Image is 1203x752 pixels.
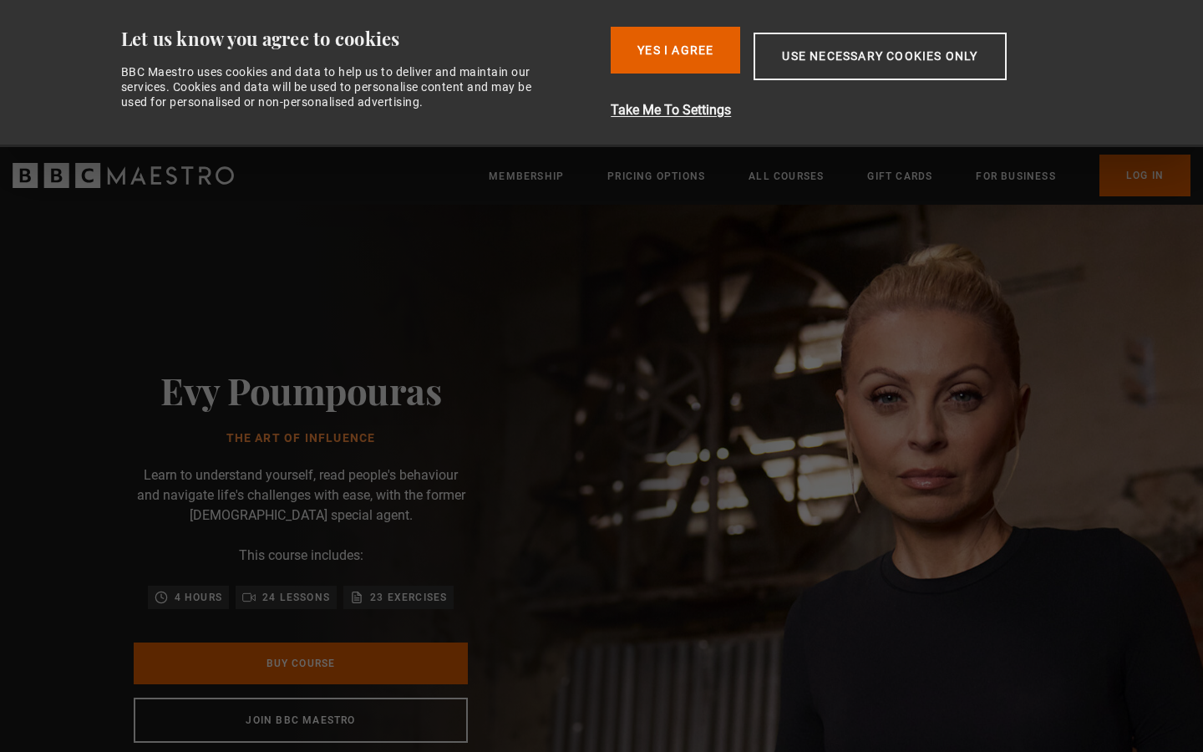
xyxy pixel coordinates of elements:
[749,168,824,185] a: All Courses
[160,432,441,445] h1: The Art of Influence
[121,27,598,51] div: Let us know you agree to cookies
[134,643,468,684] a: Buy Course
[262,589,330,606] p: 24 lessons
[611,27,740,74] button: Yes I Agree
[611,100,1094,120] button: Take Me To Settings
[1099,155,1190,196] a: Log In
[13,163,234,188] svg: BBC Maestro
[489,155,1190,196] nav: Primary
[175,589,222,606] p: 4 hours
[754,33,1006,80] button: Use necessary cookies only
[160,368,441,411] h2: Evy Poumpouras
[867,168,932,185] a: Gift Cards
[370,589,447,606] p: 23 exercises
[134,465,468,526] p: Learn to understand yourself, read people's behaviour and navigate life's challenges with ease, w...
[976,168,1055,185] a: For business
[489,168,564,185] a: Membership
[239,546,363,566] p: This course includes:
[121,64,551,110] div: BBC Maestro uses cookies and data to help us to deliver and maintain our services. Cookies and da...
[607,168,705,185] a: Pricing Options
